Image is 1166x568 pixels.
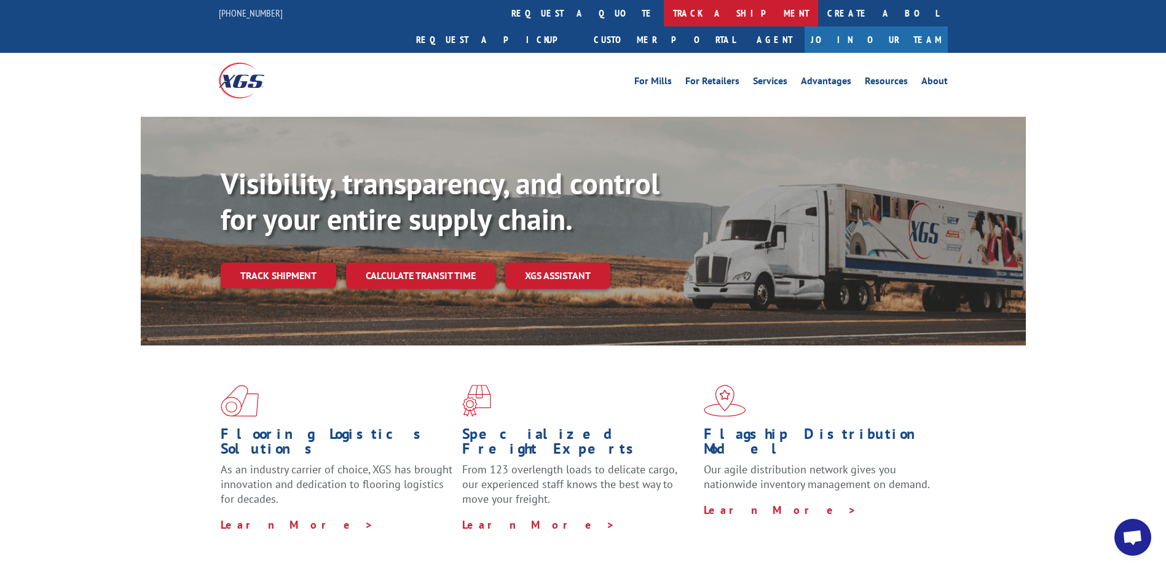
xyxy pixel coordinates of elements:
h1: Flagship Distribution Model [704,427,936,462]
a: [PHONE_NUMBER] [219,7,283,19]
a: Resources [865,76,908,90]
a: Learn More > [704,503,857,517]
a: Calculate transit time [346,262,495,289]
h1: Specialized Freight Experts [462,427,695,462]
img: xgs-icon-total-supply-chain-intelligence-red [221,385,259,417]
a: Track shipment [221,262,336,288]
a: XGS ASSISTANT [505,262,610,289]
a: For Retailers [685,76,739,90]
a: For Mills [634,76,672,90]
a: Services [753,76,787,90]
span: Our agile distribution network gives you nationwide inventory management on demand. [704,462,930,491]
img: xgs-icon-focused-on-flooring-red [462,385,491,417]
a: Advantages [801,76,851,90]
b: Visibility, transparency, and control for your entire supply chain. [221,164,660,238]
a: About [921,76,948,90]
a: Open chat [1114,519,1151,556]
p: From 123 overlength loads to delicate cargo, our experienced staff knows the best way to move you... [462,462,695,517]
a: Customer Portal [585,26,744,53]
span: As an industry carrier of choice, XGS has brought innovation and dedication to flooring logistics... [221,462,452,506]
a: Learn More > [221,518,374,532]
a: Request a pickup [407,26,585,53]
a: Agent [744,26,805,53]
a: Join Our Team [805,26,948,53]
h1: Flooring Logistics Solutions [221,427,453,462]
img: xgs-icon-flagship-distribution-model-red [704,385,746,417]
a: Learn More > [462,518,615,532]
